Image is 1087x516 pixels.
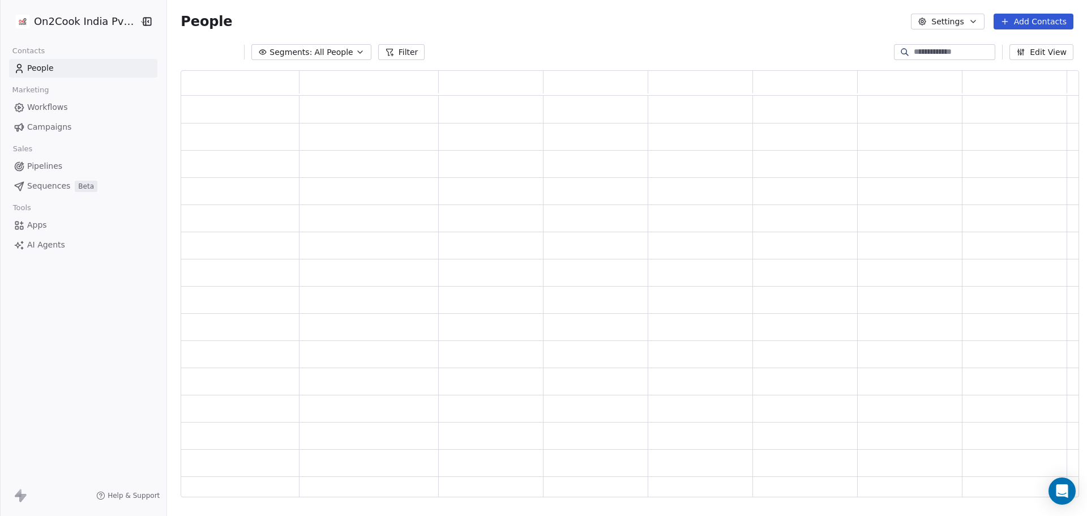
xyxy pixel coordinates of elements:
span: People [181,13,232,30]
button: On2Cook India Pvt. Ltd. [14,12,132,31]
span: Sales [8,140,37,157]
span: Apps [27,219,47,231]
a: Help & Support [96,491,160,500]
span: Marketing [7,82,54,99]
span: All People [314,46,353,58]
a: SequencesBeta [9,177,157,195]
a: People [9,59,157,78]
a: Pipelines [9,157,157,176]
span: On2Cook India Pvt. Ltd. [34,14,136,29]
span: Contacts [7,42,50,59]
span: People [27,62,54,74]
span: Tools [8,199,36,216]
img: on2cook%20logo-04%20copy.jpg [16,15,29,28]
div: Open Intercom Messenger [1049,477,1076,505]
button: Add Contacts [994,14,1073,29]
span: Pipelines [27,160,62,172]
span: AI Agents [27,239,65,251]
span: Help & Support [108,491,160,500]
a: Workflows [9,98,157,117]
span: Segments: [269,46,312,58]
button: Edit View [1009,44,1073,60]
span: Campaigns [27,121,71,133]
span: Sequences [27,180,70,192]
a: Apps [9,216,157,234]
span: Beta [75,181,97,192]
a: AI Agents [9,236,157,254]
a: Campaigns [9,118,157,137]
button: Filter [378,44,425,60]
span: Workflows [27,101,68,113]
button: Settings [911,14,984,29]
